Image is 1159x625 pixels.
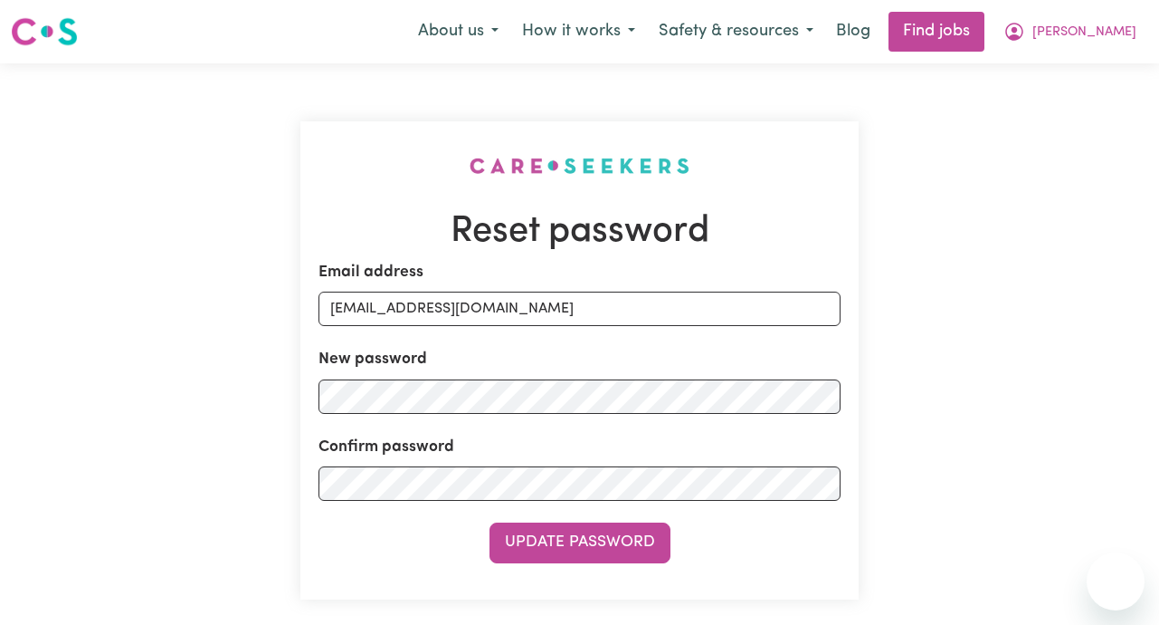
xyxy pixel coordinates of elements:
iframe: Button to launch messaging window [1087,553,1145,611]
label: New password [318,348,427,371]
a: Blog [825,12,881,52]
a: Find jobs [888,12,984,52]
button: About us [406,13,510,51]
label: Email address [318,261,423,284]
button: My Account [992,13,1148,51]
button: How it works [510,13,647,51]
img: Careseekers logo [11,15,78,48]
a: Careseekers logo [11,11,78,53]
h1: Reset password [318,210,841,254]
span: [PERSON_NAME] [1032,23,1136,43]
label: Confirm password [318,436,454,459]
button: Update Password [489,523,670,562]
button: Safety & resources [647,13,825,51]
